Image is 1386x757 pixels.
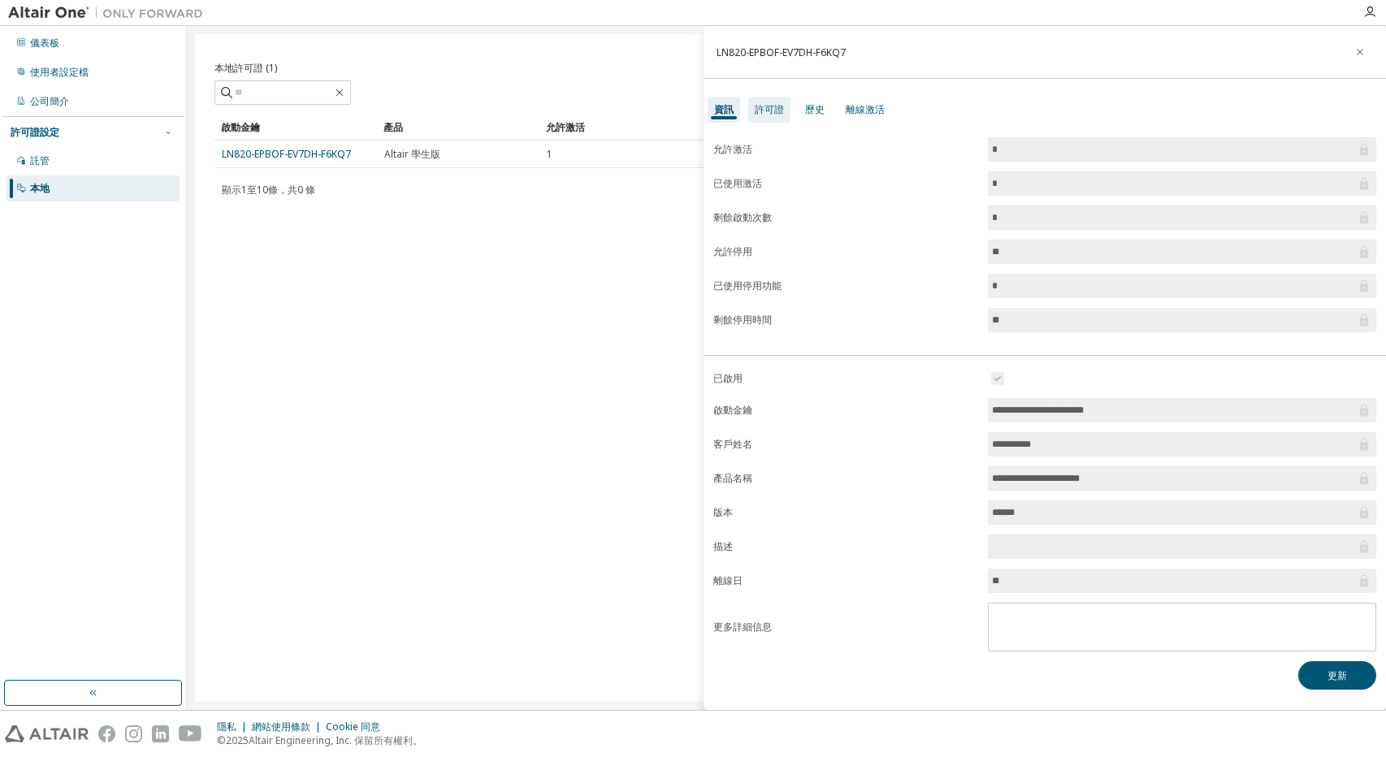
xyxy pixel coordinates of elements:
font: 允許停用 [713,244,752,258]
font: 儀表板 [30,36,59,50]
font: 2025 [226,733,249,747]
img: altair_logo.svg [5,725,89,742]
font: 允許激活 [546,120,585,134]
font: Cookie 同意 [326,720,380,733]
font: 許可證設定 [11,125,59,139]
font: 至 [247,183,257,197]
font: 產品 [383,120,403,134]
font: 已啟用 [713,371,743,385]
img: youtube.svg [179,725,202,742]
font: Altair Engineering, Inc. 保留所有權利。 [249,733,422,747]
font: 客戶姓名 [713,437,752,451]
font: Altair 學生版 [384,147,440,161]
font: 資訊 [714,102,734,116]
font: 10條， [257,183,288,197]
font: 顯示 [222,183,241,197]
font: LN820-EPBOF-EV7DH-F6KQ7 [222,147,351,161]
font: 啟動金鑰 [713,403,752,417]
font: 版本 [713,505,733,519]
font: 允許激活 [713,142,752,156]
font: 描述 [713,539,733,553]
img: facebook.svg [98,725,115,742]
font: 隱私 [217,720,236,733]
img: instagram.svg [125,725,142,742]
font: © [217,733,226,747]
font: 剩餘啟動次數 [713,210,772,224]
font: 已使用停用功能 [713,279,782,292]
font: 已使用激活 [713,176,762,190]
font: 產品名稱 [713,471,752,485]
font: 公司簡介 [30,94,69,108]
font: 本地 [30,181,50,195]
font: 許可證 [755,102,784,116]
font: 託管 [30,154,50,167]
img: 牽牛星一號 [8,5,211,21]
font: 歷史 [805,102,825,116]
font: 啟動金鑰 [221,120,260,134]
font: LN820-EPBOF-EV7DH-F6KQ7 [717,45,846,59]
font: 使用者設定檔 [30,65,89,79]
font: 本地許可證 (1) [214,61,277,75]
img: linkedin.svg [152,725,169,742]
font: 剩餘停用時間 [713,313,772,327]
button: 更新 [1298,661,1376,690]
font: 網站使用條款 [252,720,310,733]
font: 1 [547,147,552,161]
font: 離線激活 [846,102,885,116]
font: 共 [288,183,297,197]
font: 離線日 [713,573,743,587]
font: 更新 [1328,668,1347,682]
font: 0 條 [297,183,315,197]
font: 1 [241,183,247,197]
font: 更多詳細信息 [713,620,772,634]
